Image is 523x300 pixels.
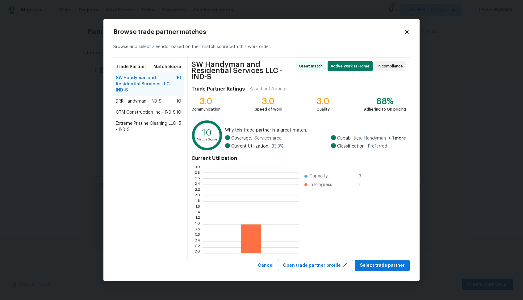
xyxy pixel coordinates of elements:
[113,29,404,35] h2: Browse trade partner matches
[195,222,200,226] text: 1.0
[194,251,200,255] text: 0.0
[254,135,282,141] span: Services area
[202,128,212,137] text: 10
[316,98,330,104] div: 3.0
[191,106,220,112] div: Communication
[116,109,176,116] span: CTM Construction Inc - IND-S
[316,106,330,112] div: Quality
[195,188,200,192] text: 2.2
[116,120,179,133] span: Extreme Pristine Cleaning LLC - IND-S
[245,86,249,92] div: |
[116,98,161,104] span: DRR Handyman - IND-S
[359,173,369,179] span: 3
[195,176,200,180] text: 2.6
[195,199,200,203] text: 1.8
[191,86,245,92] h4: Trade Partner Ratings
[258,262,274,270] span: Cancel
[176,109,181,116] span: 10
[337,135,362,141] span: Capabilities:
[179,120,181,133] span: 5
[195,205,200,209] text: 1.6
[360,262,405,270] span: Select trade partner
[191,61,294,80] span: SW Handyman and Residential Services LLC - IND-S
[249,86,287,92] div: Based on 17 ratings
[299,63,325,69] span: Great match
[378,63,405,69] span: In compliance
[231,135,252,141] span: Coverage:
[231,143,269,149] span: Current Utilization:
[116,75,176,93] span: SW Handyman and Residential Services LLC - IND-S
[113,36,410,58] div: Browse and select a vendor based on their match score with this work order.
[194,228,200,232] text: 0.8
[195,217,200,220] text: 1.2
[359,182,369,188] span: 1
[195,211,200,215] text: 1.4
[309,173,328,179] span: Capacity
[255,260,276,271] button: Cancel
[191,155,406,161] h4: Current Utilization
[195,171,200,174] text: 2.8
[388,136,406,140] span: + 1 more
[153,64,181,70] span: Match Score
[368,143,387,149] span: Preferred
[195,245,200,249] text: 0.2
[272,143,284,149] span: 33.3 %
[355,260,410,271] button: Select trade partner
[331,63,372,69] span: Active Work at Home
[364,106,406,112] div: Adhering to OD pricing
[255,98,282,104] div: 3.0
[195,194,200,197] text: 2.0
[194,240,200,243] text: 0.4
[278,260,353,271] button: Open trade partner profile
[364,135,406,141] span: Handyman
[197,138,217,141] text: Match Score
[195,165,200,168] text: 3.0
[195,234,200,237] text: 0.6
[337,143,366,149] span: Classification:
[191,98,220,104] div: 3.0
[176,98,181,104] span: 10
[255,106,282,112] div: Speed of work
[176,75,181,93] span: 10
[364,98,406,104] div: 88%
[116,64,146,70] span: Trade Partner
[195,182,200,186] text: 2.4
[283,262,348,270] span: Open trade partner profile
[309,182,332,188] span: In Progress
[225,127,406,133] span: Why this trade partner is a great match:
